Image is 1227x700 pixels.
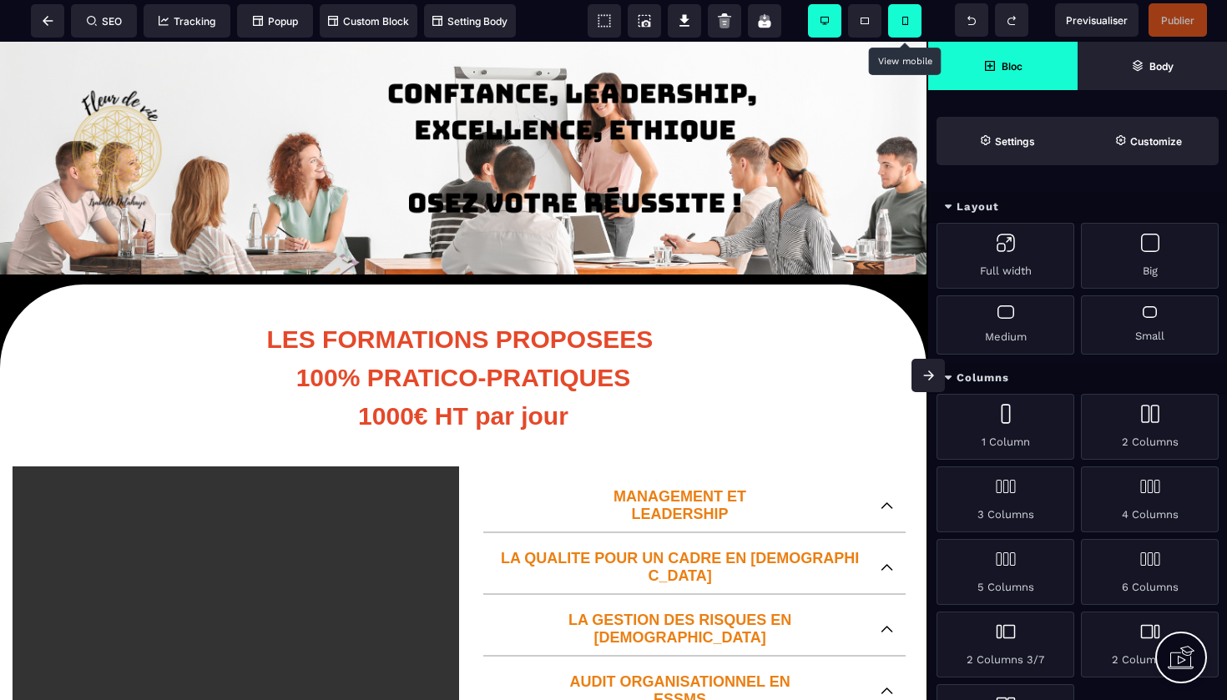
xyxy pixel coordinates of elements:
span: Open Layer Manager [1078,42,1227,90]
p: AUDIT ORGANISATIONNEL EN ESSMS [496,632,864,667]
span: Publier [1161,14,1194,27]
div: Full width [937,223,1074,289]
div: 1 Column [937,394,1074,460]
span: Custom Block [328,15,409,28]
span: SEO [87,15,122,28]
div: 2 Columns [1081,394,1219,460]
strong: Bloc [1002,60,1022,73]
span: Screenshot [628,4,661,38]
span: Preview [1055,3,1139,37]
div: Medium [937,295,1074,355]
strong: Settings [995,135,1035,148]
span: Open Blocks [928,42,1078,90]
div: Layout [928,192,1227,223]
b: LES FORMATIONS PROPOSEES 100% PRATICO-PRATIQUES 1000€ HT par jour [266,284,659,388]
div: Columns [928,363,1227,394]
div: 3 Columns [937,466,1074,532]
div: Small [1081,295,1219,355]
div: 5 Columns [937,539,1074,605]
span: Setting Body [432,15,507,28]
span: Tracking [159,15,215,28]
span: Popup [253,15,298,28]
span: Open Style Manager [1078,117,1219,165]
span: Settings [937,117,1078,165]
span: Previsualiser [1066,14,1128,27]
div: 6 Columns [1081,539,1219,605]
div: 2 Columns 7/3 [1081,612,1219,677]
div: 2 Columns 3/7 [937,612,1074,677]
div: 4 Columns [1081,466,1219,532]
strong: Customize [1130,135,1182,148]
span: View components [588,4,621,38]
div: Big [1081,223,1219,289]
p: LA GESTION DES RISQUES EN [DEMOGRAPHIC_DATA] [496,570,864,605]
strong: Body [1149,60,1174,73]
p: LA QUALITE POUR UN CADRE EN [DEMOGRAPHIC_DATA] [496,508,864,543]
p: MANAGEMENT ET LEADERSHIP [496,446,864,481]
